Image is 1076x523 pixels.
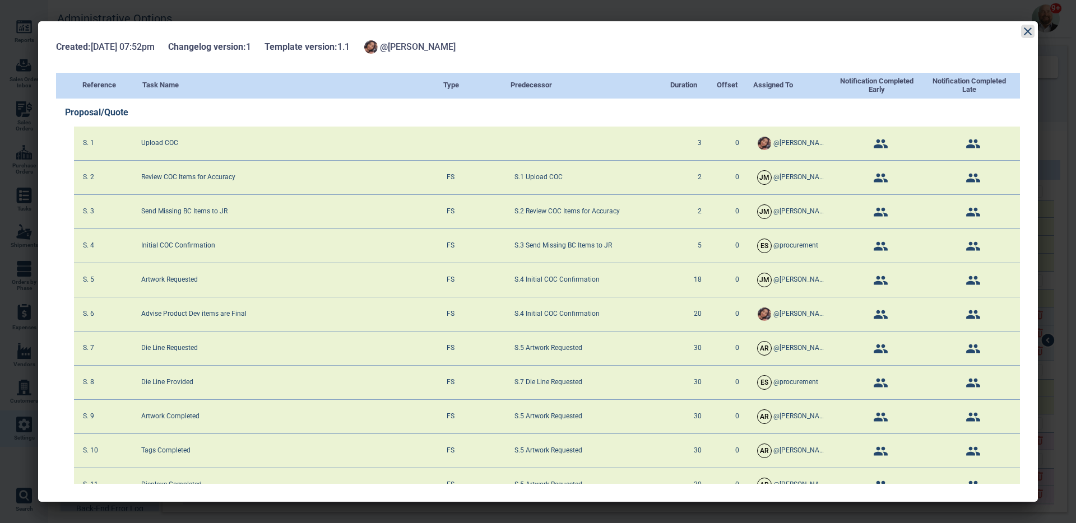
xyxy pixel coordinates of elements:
[927,77,1011,94] span: Notification Completed Late
[758,171,771,184] div: J M
[447,242,454,250] span: FS
[698,174,702,181] span: 2
[141,174,235,181] span: Review COC Items for Accuracy
[141,344,198,352] span: Die Line Requested
[56,41,91,52] b: Created:
[514,447,582,455] span: S.5 Artwork Requested
[65,99,1020,127] div: Proposal/Quote
[735,413,739,421] span: 0
[447,310,454,318] span: FS
[82,81,134,90] span: Reference
[265,41,337,52] b: Template version:
[698,242,702,250] span: 5
[364,40,378,54] img: Avatar
[694,344,702,352] span: 30
[514,310,600,318] span: S.4 Initial COC Confirmation
[141,447,191,455] span: Tags Completed
[83,276,94,284] span: S. 5
[141,276,198,284] span: Artwork Requested
[83,310,94,318] span: S. 6
[83,447,98,455] span: S. 10
[694,447,702,455] span: 30
[735,208,739,216] span: 0
[380,42,456,52] span: @[PERSON_NAME]
[735,242,739,250] span: 0
[773,310,831,317] span: @[PERSON_NAME]
[83,208,94,216] span: S. 3
[514,413,582,421] span: S.5 Artwork Requested
[56,42,155,52] span: [DATE] 07:52pm
[447,208,454,216] span: FS
[168,41,246,52] b: Changelog version:
[514,242,612,250] span: S.3 Send Missing BC Items to JR
[83,481,98,489] span: S. 11
[83,242,94,250] span: S. 4
[447,447,454,455] span: FS
[773,207,831,215] span: @[PERSON_NAME]
[773,412,831,420] span: @[PERSON_NAME]
[694,481,702,489] span: 30
[773,344,831,352] span: @[PERSON_NAME]
[735,139,739,147] span: 0
[141,139,178,147] span: Upload COC
[758,444,771,457] div: A R
[694,276,702,284] span: 18
[773,139,831,147] span: @[PERSON_NAME]
[83,344,94,352] span: S. 7
[834,77,919,94] span: Notification Completed Early
[735,447,739,455] span: 0
[83,413,94,421] span: S. 9
[758,205,771,218] div: J M
[141,413,200,421] span: Artwork Completed
[694,379,702,386] span: 30
[773,241,818,249] span: @procurement
[447,276,454,284] span: FS
[758,273,771,287] div: J M
[735,344,739,352] span: 0
[447,413,454,421] span: FS
[694,413,702,421] span: 30
[141,310,247,318] span: Advise Product Dev items are Final
[447,481,454,489] span: FS
[141,481,202,489] span: Displays Completed
[83,139,94,147] span: S. 1
[758,376,771,389] div: E S
[514,276,600,284] span: S.4 Initial COC Confirmation
[698,139,702,147] span: 3
[443,81,502,90] span: Type
[514,481,582,489] span: S.5 Artwork Requested
[141,242,215,250] span: Initial COC Confirmation
[773,275,831,283] span: @[PERSON_NAME]
[758,342,771,355] div: A R
[758,410,771,423] div: A R
[511,81,662,90] span: Predecessor
[514,174,563,181] span: S.1 Upload COC
[758,239,771,253] div: E S
[773,173,831,181] span: @[PERSON_NAME]
[83,174,94,181] span: S. 2
[83,379,94,386] span: S. 8
[447,379,454,386] span: FS
[753,81,826,90] span: Assigned To
[773,378,818,386] span: @procurement
[514,379,582,386] span: S.7 Die Line Requested
[447,344,454,352] span: FS
[514,208,620,216] span: S.2 Review COC Items for Accuracy
[141,379,193,386] span: Die Line Provided
[694,310,702,318] span: 20
[735,174,739,181] span: 0
[735,310,739,318] span: 0
[514,344,582,352] span: S.5 Artwork Requested
[735,276,739,284] span: 0
[670,81,708,90] span: Duration
[698,208,702,216] span: 2
[265,42,350,52] span: 1 . 1
[758,307,771,321] img: Avatar
[141,208,228,216] span: Send Missing BC Items to JR
[168,42,251,52] span: 1
[758,478,771,492] div: A R
[735,481,739,489] span: 0
[717,81,745,90] span: Offset
[758,137,771,150] img: Avatar
[735,379,739,386] span: 0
